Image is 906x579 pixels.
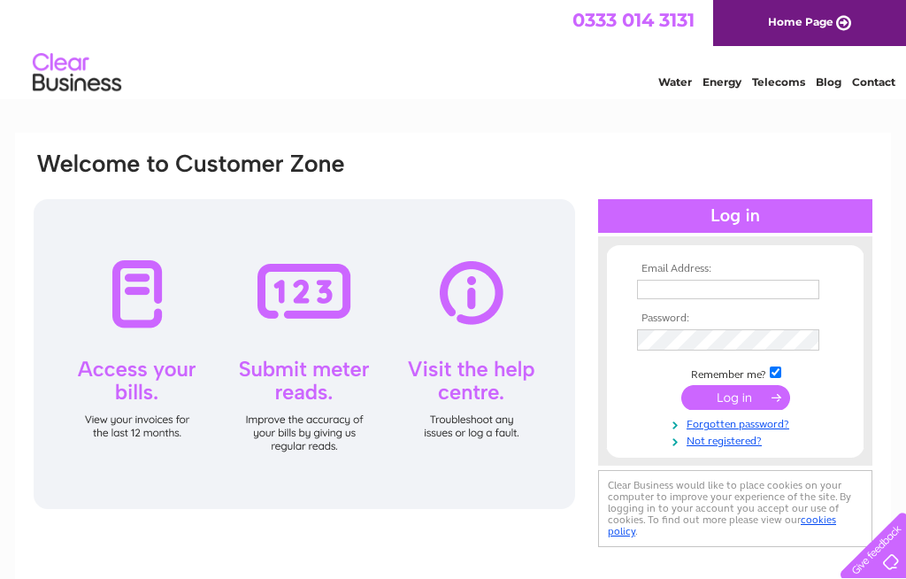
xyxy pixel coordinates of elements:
div: Clear Business is a trading name of Verastar Limited (registered in [GEOGRAPHIC_DATA] No. 3667643... [36,10,872,86]
th: Email Address: [633,263,838,275]
a: Blog [816,75,841,89]
a: Energy [703,75,741,89]
a: 0333 014 3131 [572,9,695,31]
a: Telecoms [752,75,805,89]
a: cookies policy [608,513,836,537]
img: logo.png [32,46,122,100]
div: Clear Business would like to place cookies on your computer to improve your experience of the sit... [598,470,872,547]
a: Contact [852,75,895,89]
td: Remember me? [633,364,838,382]
th: Password: [633,313,838,325]
a: Water [658,75,692,89]
input: Submit [681,385,790,410]
a: Not registered? [637,431,838,448]
a: Forgotten password? [637,414,838,431]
